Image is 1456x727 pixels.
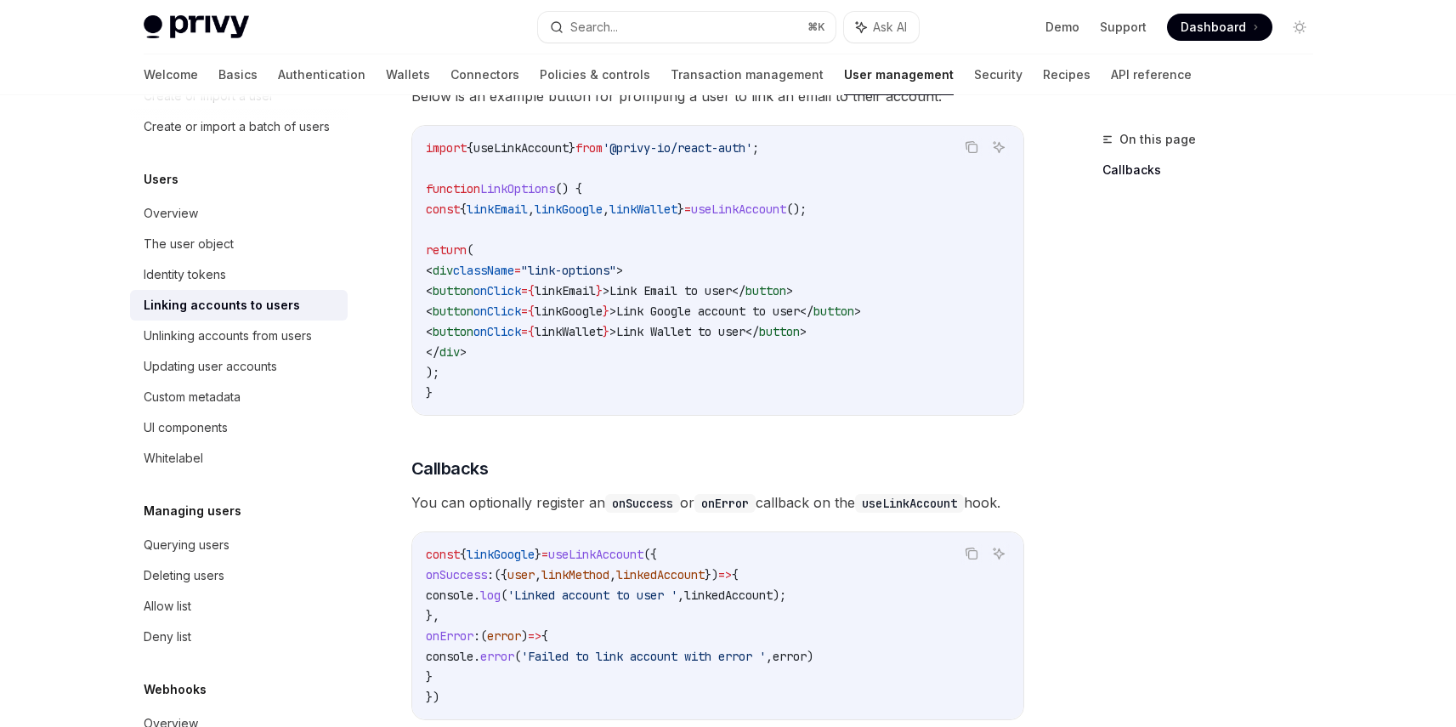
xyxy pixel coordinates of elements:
a: Callbacks [1102,156,1327,184]
a: Identity tokens [130,259,348,290]
span: linkEmail [535,283,596,298]
span: ({ [643,547,657,562]
div: UI components [144,417,228,438]
span: ( [501,588,507,603]
span: return [426,242,467,258]
span: , [603,202,609,217]
code: useLinkAccount [855,494,964,513]
span: const [426,202,460,217]
span: } [535,547,541,562]
span: error [487,628,521,644]
span: div [433,263,453,278]
span: ); [426,365,439,380]
span: On this page [1119,129,1196,150]
span: > [800,324,807,339]
span: (); [786,202,807,217]
span: onClick [473,283,521,298]
span: , [528,202,535,217]
button: Copy the contents from the code block [960,542,983,565]
span: button [433,304,473,319]
span: > [460,344,467,360]
span: linkedAccount [616,567,705,582]
button: Toggle dark mode [1286,14,1313,41]
span: Ask AI [873,19,907,36]
span: linkGoogle [535,304,603,319]
span: ( [514,649,521,664]
span: You can optionally register an or callback on the hook. [411,491,1024,514]
div: Custom metadata [144,387,241,407]
span: className [453,263,514,278]
button: Ask AI [988,136,1010,158]
span: </ [745,324,759,339]
span: } [603,324,609,339]
span: Link Wallet to user [616,324,745,339]
span: } [426,669,433,684]
a: Querying users [130,530,348,560]
span: user [507,567,535,582]
a: Updating user accounts [130,351,348,382]
a: Deleting users [130,560,348,591]
div: Querying users [144,535,229,555]
span: } [603,304,609,319]
a: Support [1100,19,1147,36]
span: { [541,628,548,644]
span: > [603,283,609,298]
a: Recipes [1043,54,1091,95]
span: } [596,283,603,298]
span: = [514,263,521,278]
span: onError [426,628,473,644]
span: div [439,344,460,360]
span: } [426,385,433,400]
span: 'Failed to link account with error ' [521,649,766,664]
span: > [854,304,861,319]
button: Search...⌘K [538,12,836,43]
span: } [569,140,575,156]
span: < [426,263,433,278]
span: : [473,628,480,644]
span: => [718,567,732,582]
h5: Users [144,169,178,190]
div: Whitelabel [144,448,203,469]
span: , [766,649,773,664]
div: Deleting users [144,565,224,586]
a: Deny list [130,622,348,652]
span: > [786,283,793,298]
span: { [528,283,535,298]
span: linkGoogle [467,547,535,562]
span: { [460,202,467,217]
a: Authentication [278,54,365,95]
div: Allow list [144,596,191,616]
div: Deny list [144,627,191,647]
span: = [521,304,528,319]
span: , [535,567,541,582]
span: ({ [494,567,507,582]
img: light logo [144,15,249,39]
a: Welcome [144,54,198,95]
span: = [521,324,528,339]
span: function [426,181,480,196]
span: = [521,283,528,298]
span: error [480,649,514,664]
a: User management [844,54,954,95]
span: < [426,324,433,339]
span: from [575,140,603,156]
a: Unlinking accounts from users [130,321,348,351]
span: }) [705,567,718,582]
a: Basics [218,54,258,95]
button: Ask AI [844,12,919,43]
a: The user object [130,229,348,259]
span: < [426,304,433,319]
span: Link Google account to user [616,304,800,319]
a: Overview [130,198,348,229]
a: Whitelabel [130,443,348,474]
code: onSuccess [605,494,680,513]
span: button [759,324,800,339]
div: Unlinking accounts from users [144,326,312,346]
span: () { [555,181,582,196]
a: Security [974,54,1023,95]
span: => [528,628,541,644]
span: error [773,649,807,664]
div: Overview [144,203,198,224]
span: Below is an example button for prompting a user to link an email to their account: [411,84,1024,108]
a: Demo [1045,19,1079,36]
